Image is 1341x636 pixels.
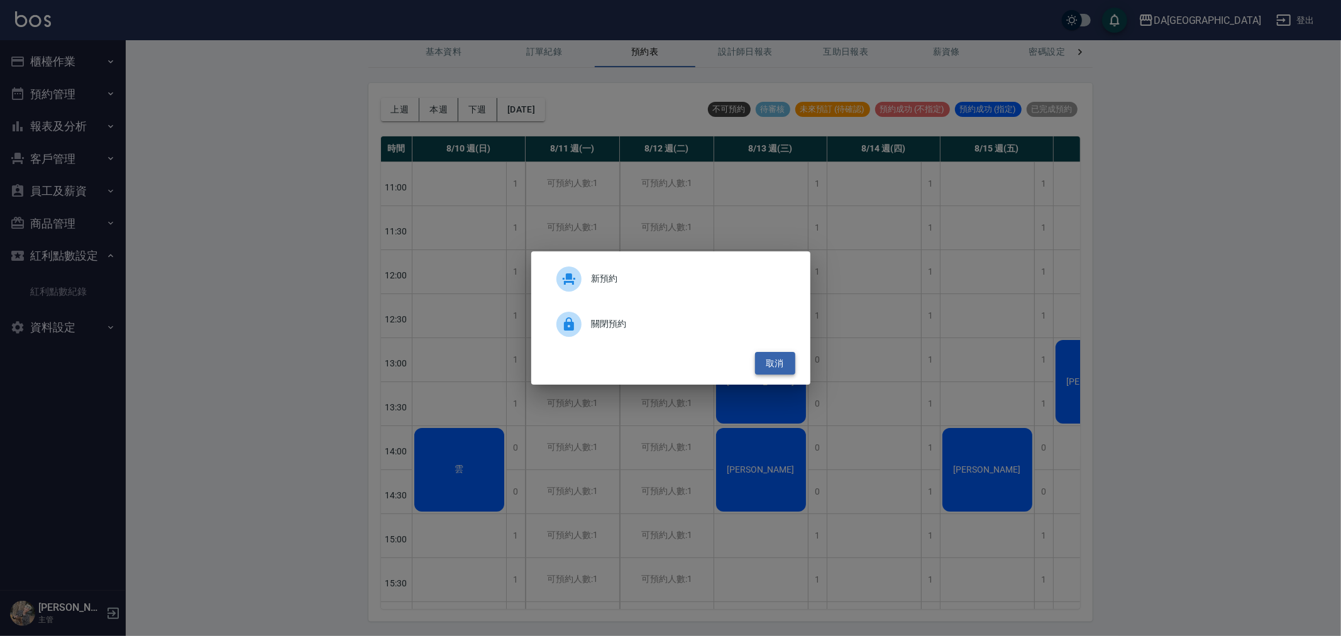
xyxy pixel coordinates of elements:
a: 新預約 [546,261,795,297]
div: 關閉預約 [546,307,795,342]
span: 新預約 [592,272,785,285]
button: 取消 [755,352,795,375]
span: 關閉預約 [592,317,785,331]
